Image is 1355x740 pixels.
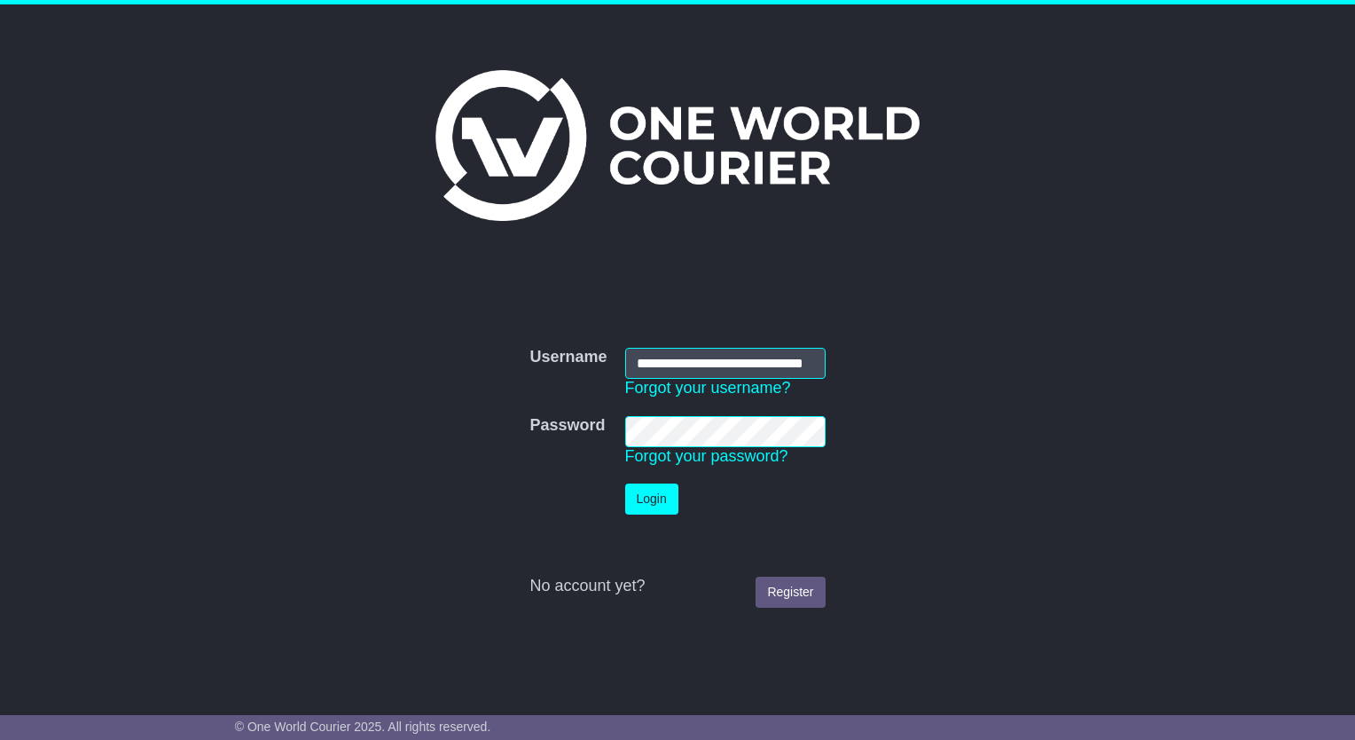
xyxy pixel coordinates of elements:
[235,720,491,734] span: © One World Courier 2025. All rights reserved.
[625,447,788,465] a: Forgot your password?
[625,484,678,515] button: Login
[625,379,791,397] a: Forgot your username?
[435,70,920,221] img: One World
[529,348,607,367] label: Username
[529,416,605,436] label: Password
[756,577,825,608] a: Register
[529,577,825,596] div: No account yet?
